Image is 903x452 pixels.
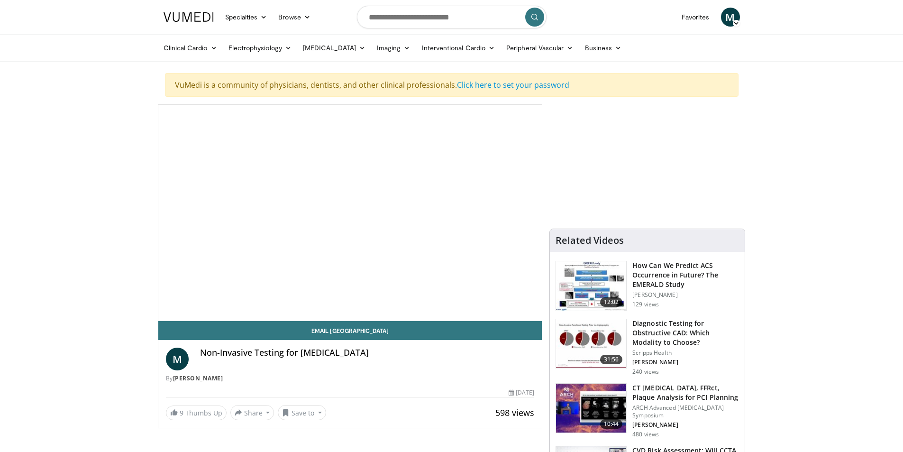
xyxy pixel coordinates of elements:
[495,407,534,418] span: 598 views
[158,38,223,57] a: Clinical Cardio
[632,319,739,347] h3: Diagnostic Testing for Obstructive CAD: Which Modality to Choose?
[501,38,579,57] a: Peripheral Vascular
[721,8,740,27] a: M
[632,421,739,429] p: [PERSON_NAME]
[600,297,623,307] span: 12:02
[230,405,274,420] button: Share
[166,406,227,420] a: 9 Thumbs Up
[556,384,626,433] img: 6fa56215-9cda-4cfd-b30a-ebdda1e98c27.150x105_q85_crop-smart_upscale.jpg
[173,374,223,382] a: [PERSON_NAME]
[556,261,626,311] img: c1d4975e-bb9a-4212-93f4-029552a5e728.150x105_q85_crop-smart_upscale.jpg
[457,80,569,90] a: Click here to set your password
[509,388,534,397] div: [DATE]
[576,104,719,223] iframe: Advertisement
[632,261,739,289] h3: How Can We Predict ACS Occurrence in Future? The EMERALD Study
[632,383,739,402] h3: CT [MEDICAL_DATA], FFRct, Plaque Analysis for PCI Planning
[632,291,739,299] p: [PERSON_NAME]
[632,349,739,357] p: Scripps Health
[600,419,623,429] span: 10:44
[165,73,739,97] div: VuMedi is a community of physicians, dentists, and other clinical professionals.
[180,408,183,417] span: 9
[273,8,316,27] a: Browse
[600,355,623,364] span: 31:56
[158,321,542,340] a: Email [GEOGRAPHIC_DATA]
[219,8,273,27] a: Specialties
[632,368,659,376] p: 240 views
[357,6,547,28] input: Search topics, interventions
[164,12,214,22] img: VuMedi Logo
[158,105,542,321] video-js: Video Player
[556,383,739,438] a: 10:44 CT [MEDICAL_DATA], FFRct, Plaque Analysis for PCI Planning ARCH Advanced [MEDICAL_DATA] Sym...
[297,38,371,57] a: [MEDICAL_DATA]
[200,348,535,358] h4: Non-Invasive Testing for [MEDICAL_DATA]
[632,359,739,366] p: [PERSON_NAME]
[166,374,535,383] div: By
[676,8,715,27] a: Favorites
[223,38,297,57] a: Electrophysiology
[371,38,416,57] a: Imaging
[632,404,739,419] p: ARCH Advanced [MEDICAL_DATA] Symposium
[556,235,624,246] h4: Related Videos
[556,319,626,369] img: 9c8ef2a9-62c0-43e6-b80c-998305ca4029.150x105_q85_crop-smart_upscale.jpg
[278,405,326,420] button: Save to
[416,38,501,57] a: Interventional Cardio
[579,38,628,57] a: Business
[556,319,739,376] a: 31:56 Diagnostic Testing for Obstructive CAD: Which Modality to Choose? Scripps Health [PERSON_NA...
[166,348,189,370] a: M
[632,431,659,438] p: 480 views
[556,261,739,311] a: 12:02 How Can We Predict ACS Occurrence in Future? The EMERALD Study [PERSON_NAME] 129 views
[632,301,659,308] p: 129 views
